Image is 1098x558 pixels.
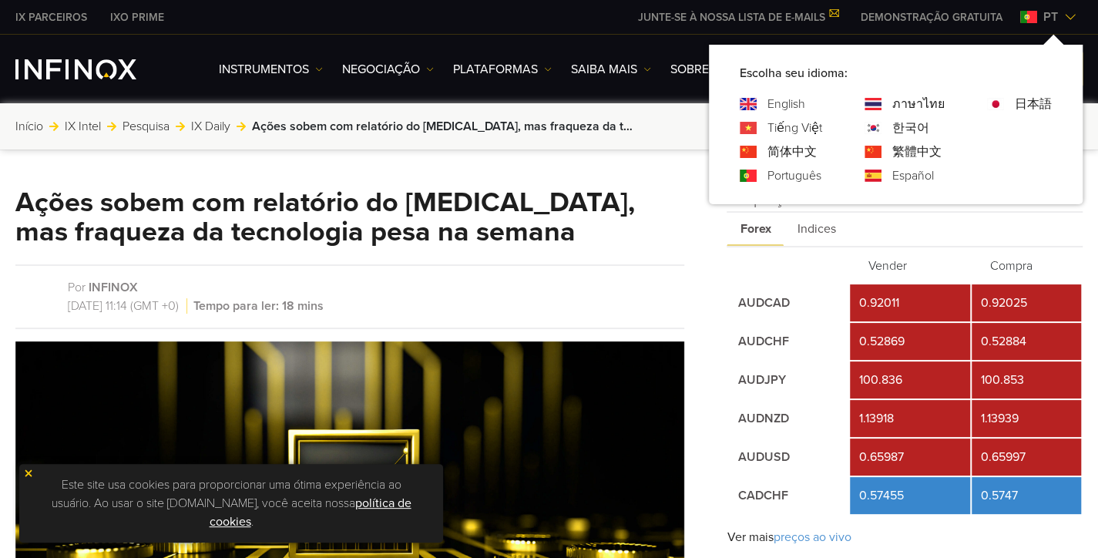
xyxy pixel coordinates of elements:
[850,249,970,283] th: Vender
[107,122,116,131] img: arrow-right
[892,95,945,113] a: Language
[767,143,817,161] a: Language
[972,249,1081,283] th: Compra
[972,284,1081,321] td: 0.92025
[892,119,929,137] a: Language
[342,60,434,79] a: NEGOCIAÇÃO
[972,400,1081,437] td: 1.13939
[850,361,970,398] td: 100.836
[972,361,1081,398] td: 100.853
[767,119,822,137] a: Language
[850,400,970,437] td: 1.13918
[4,9,99,25] a: INFINOX
[670,60,723,79] a: SOBRE
[626,11,849,24] a: JUNTE-SE À NOSSA LISTA DE E-MAILS
[15,117,43,136] a: Início
[972,323,1081,360] td: 0.52884
[728,400,848,437] td: AUDNZD
[850,284,970,321] td: 0.92011
[65,117,101,136] a: IX Intel
[767,166,821,185] a: Language
[176,122,185,131] img: arrow-right
[728,477,848,514] td: CADCHF
[850,439,970,476] td: 0.65987
[49,122,59,131] img: arrow-right
[68,298,187,314] span: [DATE] 11:14 (GMT +0)
[15,188,684,247] h1: Ações sobem com relatório do PCE, mas fraqueza da tecnologia pesa na semana
[190,298,324,314] span: Tempo para ler: 18 mins
[1037,8,1064,26] span: pt
[728,439,848,476] td: AUDUSD
[237,122,246,131] img: arrow-right
[728,284,848,321] td: AUDCAD
[728,361,848,398] td: AUDJPY
[68,280,86,295] span: Por
[972,439,1081,476] td: 0.65997
[191,117,230,136] a: IX Daily
[252,117,637,136] span: Ações sobem com relatório do [MEDICAL_DATA], mas fraqueza da tecnologia pesa na semana
[767,95,805,113] a: Language
[727,213,784,246] span: Forex
[728,323,848,360] td: AUDCHF
[15,59,173,79] a: INFINOX Logo
[27,472,435,535] p: Este site usa cookies para proporcionar uma ótima experiência ao usuário. Ao usar o site [DOMAIN_...
[1015,95,1052,113] a: Language
[784,213,848,246] span: Indices
[892,166,934,185] a: Language
[89,280,138,295] a: INFINOX
[849,9,1014,25] a: INFINOX MENU
[972,477,1081,514] td: 0.5747
[453,60,552,79] a: PLATAFORMAS
[23,468,34,479] img: yellow close icon
[571,60,651,79] a: Saiba mais
[892,143,942,161] a: Language
[740,64,1052,82] p: Escolha seu idioma:
[773,529,851,545] span: preços ao vivo
[219,60,323,79] a: Instrumentos
[850,323,970,360] td: 0.52869
[99,9,176,25] a: INFINOX
[123,117,170,136] a: Pesquisa
[850,477,970,514] td: 0.57455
